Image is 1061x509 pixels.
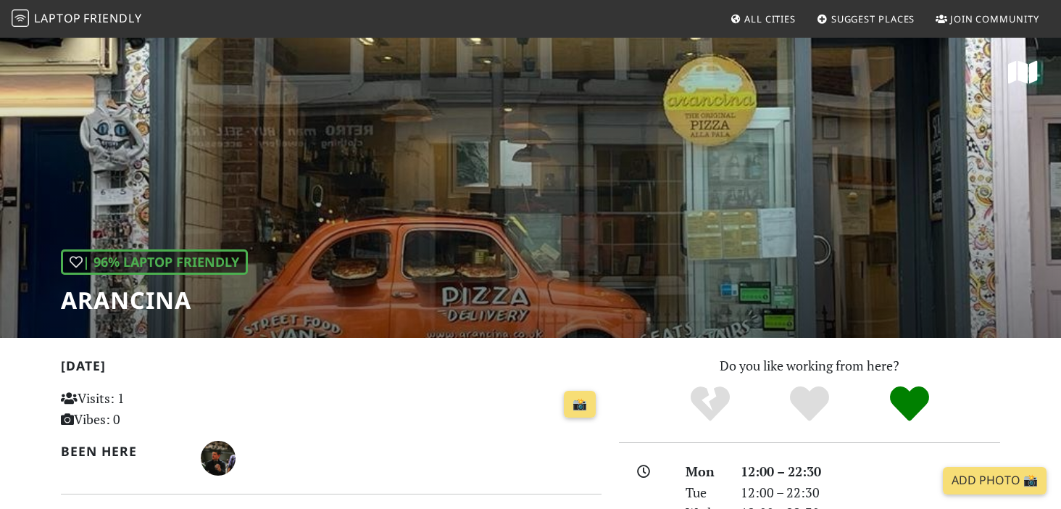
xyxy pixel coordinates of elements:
[677,461,732,482] div: Mon
[760,384,860,424] div: Yes
[732,482,1009,503] div: 12:00 – 22:30
[61,444,183,459] h2: Been here
[831,12,915,25] span: Suggest Places
[811,6,921,32] a: Suggest Places
[860,384,960,424] div: Definitely!
[930,6,1045,32] a: Join Community
[61,286,248,314] h1: Arancina
[744,12,796,25] span: All Cities
[950,12,1039,25] span: Join Community
[61,388,230,430] p: Visits: 1 Vibes: 0
[61,358,602,379] h2: [DATE]
[619,355,1000,376] p: Do you like working from here?
[34,10,81,26] span: Laptop
[943,467,1047,494] a: Add Photo 📸
[201,441,236,476] img: 3346-michele.jpg
[724,6,802,32] a: All Cities
[677,482,732,503] div: Tue
[83,10,141,26] span: Friendly
[564,391,596,418] a: 📸
[12,7,142,32] a: LaptopFriendly LaptopFriendly
[660,384,760,424] div: No
[201,448,236,465] span: Michele Mortari
[732,461,1009,482] div: 12:00 – 22:30
[61,249,248,275] div: | 96% Laptop Friendly
[12,9,29,27] img: LaptopFriendly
